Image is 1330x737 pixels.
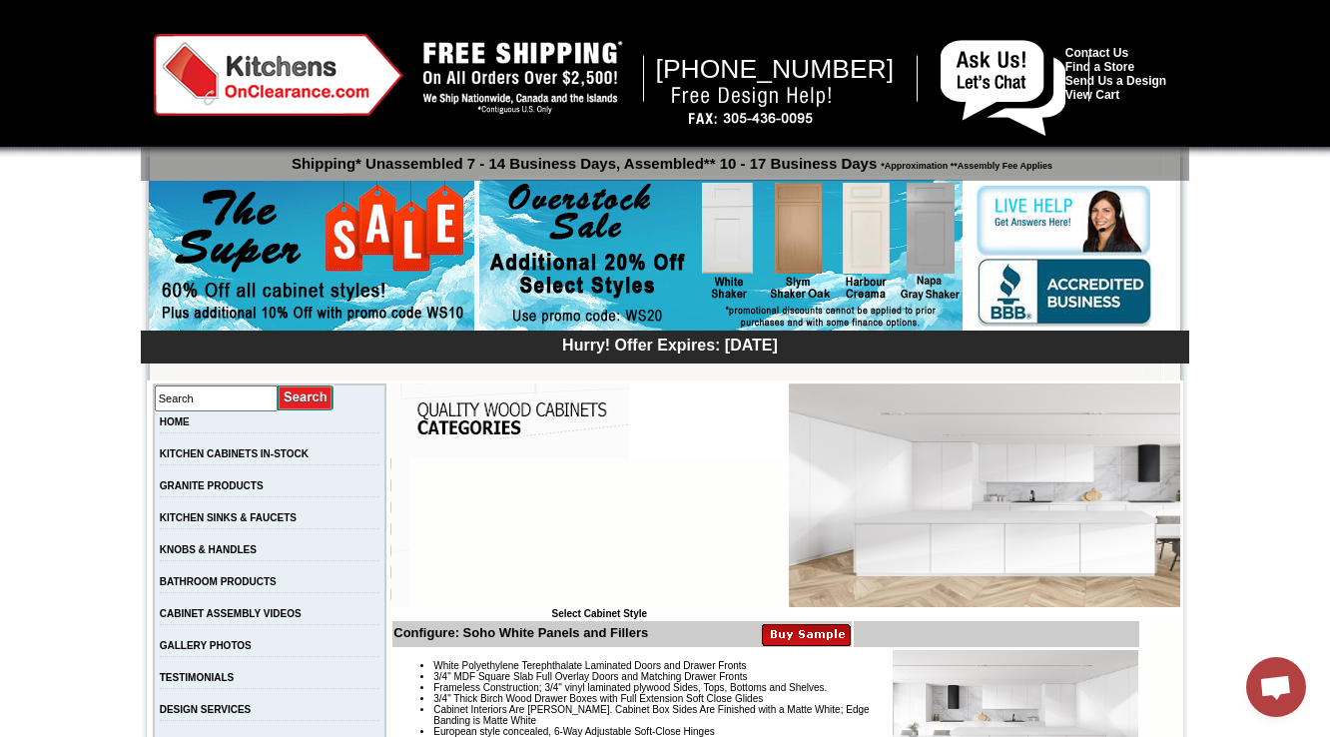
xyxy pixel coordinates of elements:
span: European style concealed, 6-Way Adjustable Soft-Close Hinges [433,726,714,737]
a: KNOBS & HANDLES [160,544,257,555]
img: Soho White [789,383,1180,607]
a: Contact Us [1065,46,1128,60]
a: KITCHEN SINKS & FAUCETS [160,512,297,523]
b: Select Cabinet Style [551,608,647,619]
a: BATHROOM PRODUCTS [160,576,277,587]
span: White Polyethylene Terephthalate Laminated Doors and Drawer Fronts [433,660,746,671]
span: *Approximation **Assembly Fee Applies [877,156,1052,171]
p: Shipping* Unassembled 7 - 14 Business Days, Assembled** 10 - 17 Business Days [151,146,1189,172]
a: TESTIMONIALS [160,672,234,683]
img: Kitchens on Clearance Logo [154,34,403,116]
a: KITCHEN CABINETS IN-STOCK [160,448,309,459]
input: Submit [278,384,334,411]
b: Configure: Soho White Panels and Fillers [393,625,648,640]
span: [PHONE_NUMBER] [656,54,895,84]
span: Frameless Construction; 3/4" vinyl laminated plywood Sides, Tops, Bottoms and Shelves. [433,682,827,693]
a: Open chat [1246,657,1306,717]
a: GRANITE PRODUCTS [160,480,264,491]
a: Find a Store [1065,60,1134,74]
a: CABINET ASSEMBLY VIDEOS [160,608,302,619]
a: View Cart [1065,88,1119,102]
span: 3/4" MDF Square Slab Full Overlay Doors and Matching Drawer Fronts [433,671,747,682]
span: Cabinet Interiors Are [PERSON_NAME]. Cabinet Box Sides Are Finished with a Matte White; Edge Band... [433,704,869,726]
a: DESIGN SERVICES [160,704,252,715]
a: Send Us a Design [1065,74,1166,88]
div: Hurry! Offer Expires: [DATE] [151,334,1189,355]
iframe: Browser incompatible [409,458,789,608]
a: GALLERY PHOTOS [160,640,252,651]
a: HOME [160,416,190,427]
span: 3/4" Thick Birch Wood Drawer Boxes with Full Extension Soft Close Glides [433,693,763,704]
